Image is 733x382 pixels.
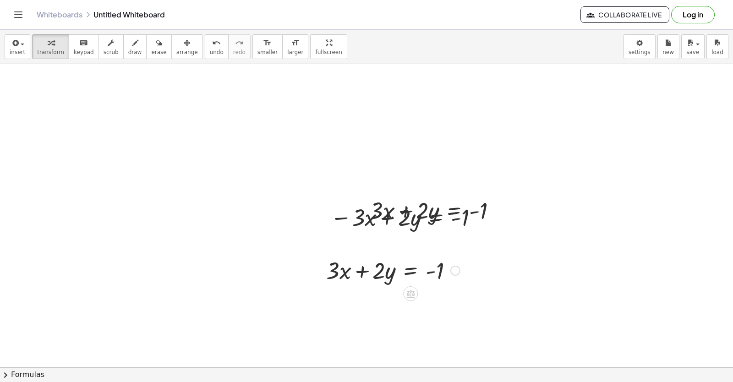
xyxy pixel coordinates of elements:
i: keyboard [79,38,88,49]
span: arrange [176,49,198,55]
button: draw [123,34,147,59]
button: format_sizelarger [282,34,308,59]
button: undoundo [205,34,229,59]
span: erase [151,49,166,55]
span: redo [233,49,246,55]
span: insert [10,49,25,55]
span: settings [629,49,651,55]
button: keyboardkeypad [69,34,99,59]
a: Whiteboards [37,10,82,19]
button: Toggle navigation [11,7,26,22]
span: draw [128,49,142,55]
span: smaller [257,49,278,55]
button: load [706,34,728,59]
span: keypad [74,49,94,55]
button: scrub [98,34,124,59]
span: undo [210,49,224,55]
i: format_size [263,38,272,49]
span: fullscreen [315,49,342,55]
button: redoredo [228,34,251,59]
button: Log in [671,6,715,23]
button: erase [146,34,171,59]
button: insert [5,34,30,59]
button: settings [624,34,656,59]
button: arrange [171,34,203,59]
span: larger [287,49,303,55]
button: save [681,34,705,59]
button: format_sizesmaller [252,34,283,59]
button: Collaborate Live [580,6,669,23]
i: undo [212,38,221,49]
button: fullscreen [310,34,347,59]
button: new [657,34,679,59]
span: Collaborate Live [588,11,662,19]
span: load [711,49,723,55]
span: new [662,49,674,55]
button: transform [32,34,69,59]
div: Apply the same math to both sides of the equation [403,286,418,301]
i: format_size [291,38,300,49]
span: transform [37,49,64,55]
i: redo [235,38,244,49]
span: save [686,49,699,55]
span: scrub [104,49,119,55]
